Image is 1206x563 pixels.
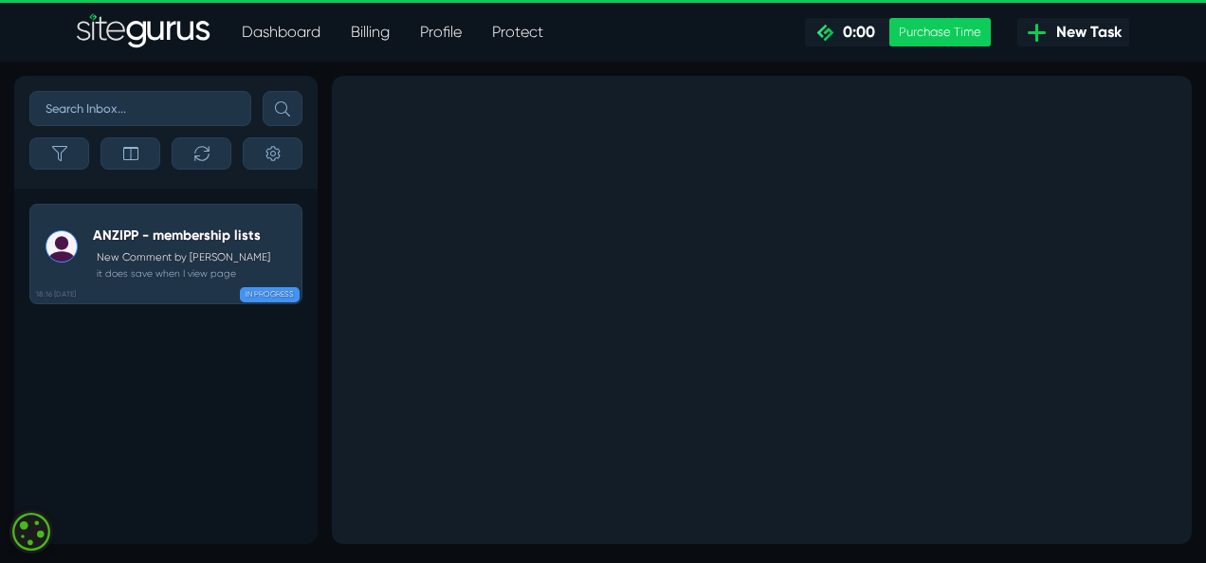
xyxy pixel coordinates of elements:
[9,510,53,554] div: Cookie consent button
[29,91,251,126] input: Search Inbox...
[1049,21,1122,44] span: New Task
[805,18,991,46] a: 0:00 Purchase Time
[835,23,875,41] span: 0:00
[227,13,336,51] a: Dashboard
[36,288,76,300] b: 18:16 [DATE]
[93,266,270,281] small: it does save when I view page
[240,287,299,302] span: IN PROGRESS
[77,13,211,51] a: SiteGurus
[405,13,477,51] a: Profile
[29,204,302,304] a: 18:16 [DATE] ANZIPP - membership listsNew Comment by [PERSON_NAME] it does save when I view page ...
[93,227,270,244] h5: ANZIPP - membership lists
[889,18,991,46] div: Purchase Time
[336,13,405,51] a: Billing
[97,250,270,266] p: New Comment by [PERSON_NAME]
[1017,18,1129,46] a: New Task
[477,13,558,51] a: Protect
[77,13,211,51] img: Sitegurus Logo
